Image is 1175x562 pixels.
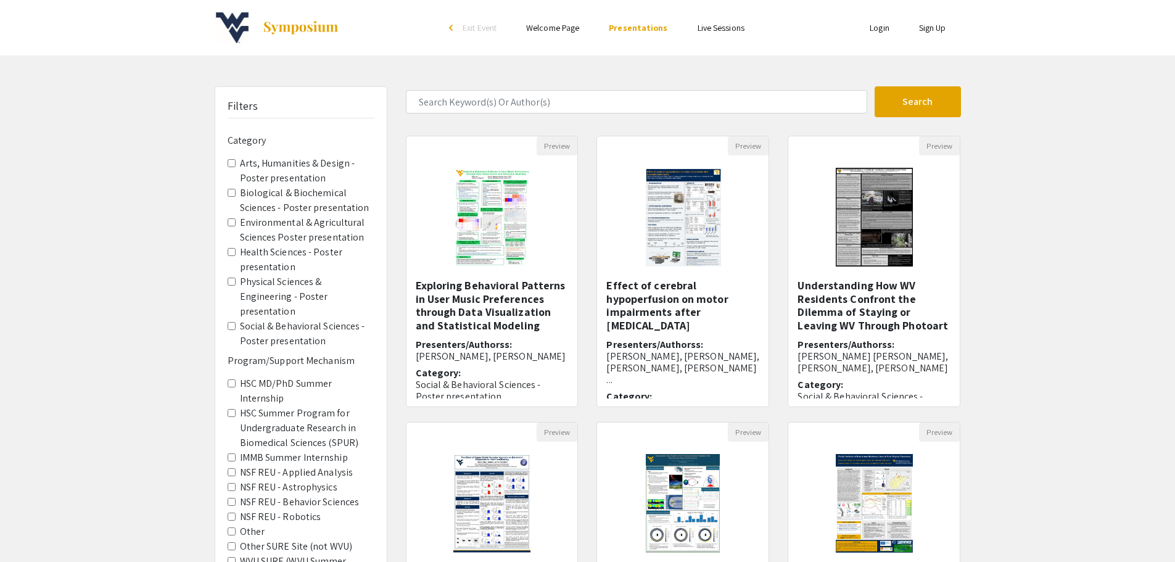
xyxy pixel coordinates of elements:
div: Open Presentation <p>Understanding How WV Residents Confront the Dilemma of Staying or Leaving WV... [788,136,960,407]
label: Other [240,524,265,539]
label: IMMB Summer Internship [240,450,348,465]
p: Social & Behavioral Sciences - Poster presentation [416,379,569,402]
h6: Presenters/Authorss: [416,339,569,362]
a: Login [870,22,889,33]
img: <p><span style="color: rgb(34, 34, 34);">Exploring Behavioral Patterns in User Music Preferences ... [442,155,543,279]
img: 17th Annual Summer Undergraduate Research Symposium [215,12,250,43]
label: HSC MD/PhD Summer Internship [240,376,374,406]
label: NSF REU - Behavior Sciences [240,495,360,510]
img: Symposium by ForagerOne [262,20,339,35]
button: Search [875,86,961,117]
div: Open Presentation <p><br></p><p>Effect of cerebral hypoperfusion on motor impairments after traum... [596,136,769,407]
span: Exit Event [463,22,497,33]
a: Sign Up [919,22,946,33]
button: Preview [728,423,769,442]
button: Preview [537,423,577,442]
img: <p><br></p><p>Effect of cerebral hypoperfusion on motor impairments after traumatic brain injury<... [632,155,734,279]
label: NSF REU - Applied Analysis [240,465,353,480]
h5: Effect of cerebral hypoperfusion on motor impairments after [MEDICAL_DATA] [606,279,759,332]
h6: Presenters/Authorss: [798,339,950,374]
a: Presentations [609,22,667,33]
div: arrow_back_ios [449,24,456,31]
span: [PERSON_NAME], [PERSON_NAME], [PERSON_NAME], [PERSON_NAME] ... [606,350,759,386]
a: Welcome Page [526,22,579,33]
label: Other SURE Site (not WVU) [240,539,353,554]
span: Category: [416,366,461,379]
div: Open Presentation <p><span style="color: rgb(34, 34, 34);">Exploring Behavioral Patterns in User ... [406,136,579,407]
button: Preview [919,136,960,155]
iframe: Chat [9,506,52,553]
span: Category: [606,390,652,403]
p: Social & Behavioral Sciences - Poster presentation [798,391,950,414]
button: Preview [728,136,769,155]
label: Physical Sciences & Engineering - Poster presentation [240,275,374,319]
label: HSC Summer Program for Undergraduate Research in Biomedical Sciences (SPUR) [240,406,374,450]
label: Social & Behavioral Sciences - Poster presentation [240,319,374,349]
span: [PERSON_NAME] [PERSON_NAME], [PERSON_NAME], [PERSON_NAME] [798,350,948,374]
h6: Presenters/Authorss: [606,339,759,386]
button: Preview [919,423,960,442]
button: Preview [537,136,577,155]
h6: Program/Support Mechanism [228,355,374,366]
span: Category: [798,378,843,391]
label: Arts, Humanities & Design - Poster presentation [240,156,374,186]
span: [PERSON_NAME], [PERSON_NAME] [416,350,566,363]
h5: Understanding How WV Residents Confront the Dilemma of Staying or Leaving WV Through Photoart [798,279,950,332]
a: 17th Annual Summer Undergraduate Research Symposium [215,12,340,43]
h6: Category [228,134,374,146]
a: Live Sessions [698,22,744,33]
img: <p>Understanding How WV Residents Confront the Dilemma of Staying or Leaving WV Through Photoart</p> [823,155,925,279]
label: Biological & Biochemical Sciences - Poster presentation [240,186,374,215]
label: NSF REU - Robotics [240,510,321,524]
h5: Filters [228,99,258,113]
input: Search Keyword(s) Or Author(s) [406,90,867,114]
label: NSF REU - Astrophysics [240,480,337,495]
h5: Exploring Behavioral Patterns in User Music Preferences through Data Visualization and Statistica... [416,279,569,332]
label: Environmental & Agricultural Sciences Poster presentation [240,215,374,245]
label: Health Sciences - Poster presentation [240,245,374,275]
